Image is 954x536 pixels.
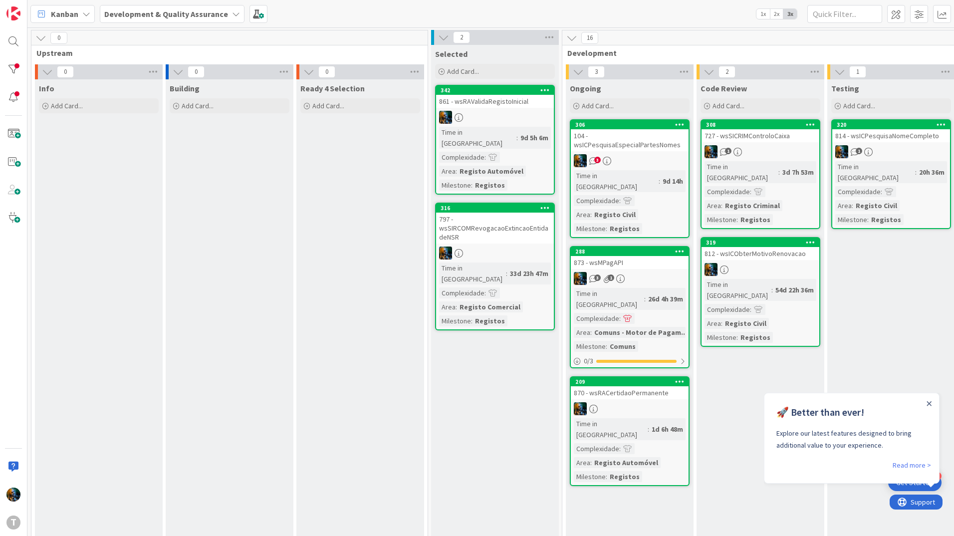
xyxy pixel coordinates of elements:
span: : [750,304,751,315]
a: 342861 - wsRAValidaRegistoInicialJCTime in [GEOGRAPHIC_DATA]:9d 5h 6mComplexidade:Area:Registo Au... [435,85,555,195]
div: JC [571,154,689,167]
img: JC [574,402,587,415]
div: Time in [GEOGRAPHIC_DATA] [705,161,778,183]
div: 873 - wsMPagAPI [571,256,689,269]
div: 26d 4h 39m [646,293,686,304]
span: : [590,457,592,468]
span: : [590,209,592,220]
div: Registo Criminal [722,200,782,211]
div: 288 [575,248,689,255]
span: : [736,332,738,343]
span: : [648,424,649,435]
div: 306104 - wsICPesquisaEspecialPartesNomes [571,120,689,151]
div: Complexidade [574,443,619,454]
div: Registos [473,315,507,326]
div: 104 - wsICPesquisaEspecialPartesNomes [571,129,689,151]
div: 9d 5h 6m [518,132,551,143]
div: 0/3 [571,355,689,367]
div: Time in [GEOGRAPHIC_DATA] [835,161,915,183]
div: 1d 6h 48m [649,424,686,435]
img: JC [574,272,587,285]
span: 0 [57,66,74,78]
div: JC [702,263,819,276]
div: Area [705,200,721,211]
span: 2 [718,66,735,78]
span: Ongoing [570,83,601,93]
div: JC [436,247,554,260]
span: : [644,293,646,304]
span: : [778,167,780,178]
div: Time in [GEOGRAPHIC_DATA] [705,279,771,301]
span: 3x [783,9,797,19]
span: 1x [756,9,770,19]
span: Code Review [701,83,747,93]
div: Time in [GEOGRAPHIC_DATA] [574,288,644,310]
div: 812 - wsICObterMotivoRenovacao [702,247,819,260]
img: JC [835,145,848,158]
a: 320814 - wsICPesquisaNomeCompletoJCTime in [GEOGRAPHIC_DATA]:20h 36mComplexidade:Area:Registo Civ... [831,119,951,229]
div: Milestone [705,332,736,343]
div: Area [574,209,590,220]
span: Kanban [51,8,78,20]
div: Time in [GEOGRAPHIC_DATA] [439,263,506,284]
span: : [606,223,607,234]
div: JC [571,272,689,285]
div: Milestone [574,471,606,482]
div: 797 - wsSIRCOMRevogacaoExtincaoEntidadeNSR [436,213,554,244]
span: : [619,195,621,206]
div: JC [702,145,819,158]
div: Registos [473,180,507,191]
div: Area [705,318,721,329]
div: 288873 - wsMPagAPI [571,247,689,269]
span: : [606,471,607,482]
span: 2x [770,9,783,19]
span: : [881,186,882,197]
span: 3 [594,274,601,281]
img: JC [705,263,717,276]
div: 342 [441,87,554,94]
span: Add Card... [713,101,744,110]
div: Registo Automóvel [592,457,661,468]
span: Selected [435,49,468,59]
div: Complexidade [705,304,750,315]
div: 316 [441,205,554,212]
span: : [915,167,917,178]
div: Area [835,200,852,211]
div: Milestone [439,180,471,191]
span: : [606,341,607,352]
div: Registo Comercial [457,301,523,312]
span: Testing [831,83,859,93]
div: JC [436,111,554,124]
a: 316797 - wsSIRCOMRevogacaoExtincaoEntidadeNSRJCTime in [GEOGRAPHIC_DATA]:33d 23h 47mComplexidade:... [435,203,555,330]
img: JC [439,247,452,260]
div: 308 [702,120,819,129]
div: Comuns [607,341,638,352]
a: 308727 - wsSICRIMControloCaixaJCTime in [GEOGRAPHIC_DATA]:3d 7h 53mComplexidade:Area:Registo Crim... [701,119,820,229]
div: Registo Automóvel [457,166,526,177]
div: 209 [571,377,689,386]
span: 1 [856,148,862,154]
a: 209870 - wsRACertidaoPermanenteJCTime in [GEOGRAPHIC_DATA]:1d 6h 48mComplexidade:Area:Registo Aut... [570,376,690,486]
span: 1 [608,274,614,281]
span: : [456,301,457,312]
div: Area [574,327,590,338]
div: 3d 7h 53m [780,167,816,178]
div: 308727 - wsSICRIMControloCaixa [702,120,819,142]
span: : [771,284,773,295]
a: 319812 - wsICObterMotivoRenovacaoJCTime in [GEOGRAPHIC_DATA]:54d 22h 36mComplexidade:Area:Registo... [701,237,820,347]
div: T [6,516,20,530]
span: 0 [50,32,67,44]
div: Complexidade [574,313,619,324]
div: Time in [GEOGRAPHIC_DATA] [574,170,659,192]
div: 870 - wsRACertidaoPermanente [571,386,689,399]
span: Add Card... [51,101,83,110]
div: Complexidade [705,186,750,197]
a: 306104 - wsICPesquisaEspecialPartesNomesJCTime in [GEOGRAPHIC_DATA]:9d 14hComplexidade:Area:Regis... [570,119,690,238]
div: Registos [869,214,904,225]
img: JC [439,111,452,124]
span: Add Card... [312,101,344,110]
span: : [659,176,660,187]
